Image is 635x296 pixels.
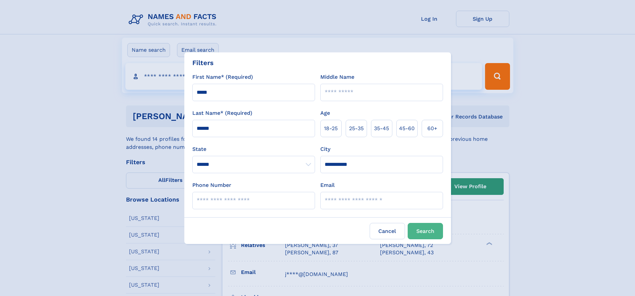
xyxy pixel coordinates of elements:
[320,145,330,153] label: City
[192,109,252,117] label: Last Name* (Required)
[192,73,253,81] label: First Name* (Required)
[349,124,364,132] span: 25‑35
[320,109,330,117] label: Age
[192,58,214,68] div: Filters
[427,124,437,132] span: 60+
[192,181,231,189] label: Phone Number
[374,124,389,132] span: 35‑45
[399,124,415,132] span: 45‑60
[370,223,405,239] label: Cancel
[320,181,335,189] label: Email
[192,145,315,153] label: State
[408,223,443,239] button: Search
[324,124,338,132] span: 18‑25
[320,73,354,81] label: Middle Name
